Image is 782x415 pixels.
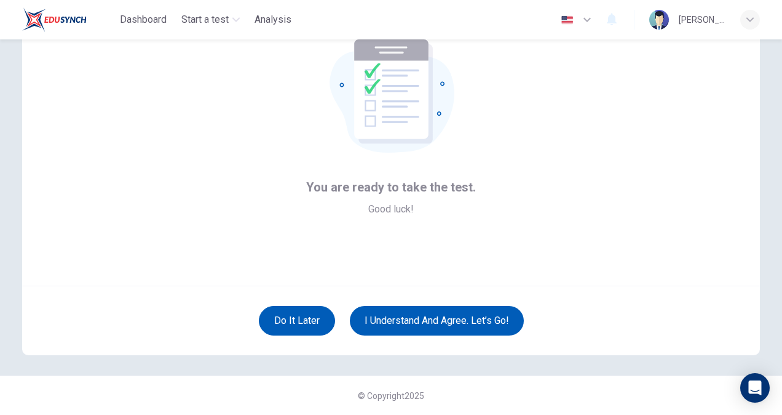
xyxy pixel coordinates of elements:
[559,15,575,25] img: en
[115,9,172,31] button: Dashboard
[368,202,414,217] span: Good luck!
[350,306,524,336] button: I understand and agree. Let’s go!
[306,177,476,197] span: You are ready to take the test.
[22,7,115,32] a: EduSynch logo
[255,12,291,27] span: Analysis
[679,12,725,27] div: [PERSON_NAME]
[120,12,167,27] span: Dashboard
[740,373,770,403] div: Open Intercom Messenger
[181,12,229,27] span: Start a test
[358,391,424,401] span: © Copyright 2025
[250,9,296,31] button: Analysis
[649,10,669,30] img: Profile picture
[176,9,245,31] button: Start a test
[259,306,335,336] button: Do it later
[22,7,87,32] img: EduSynch logo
